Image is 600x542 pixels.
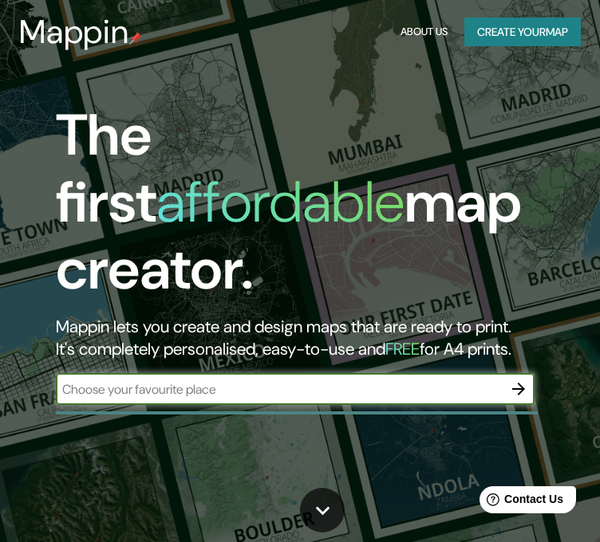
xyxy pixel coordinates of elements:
input: Choose your favourite place [56,380,503,399]
button: About Us [397,18,452,47]
h3: Mappin [19,13,129,51]
h2: Mappin lets you create and design maps that are ready to print. It's completely personalised, eas... [56,316,536,360]
h1: affordable [156,165,405,239]
h1: The first map creator. [56,102,536,316]
iframe: Help widget launcher [458,480,582,524]
h5: FREE [385,338,420,360]
button: Create yourmap [464,18,581,47]
img: mappin-pin [129,32,142,45]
